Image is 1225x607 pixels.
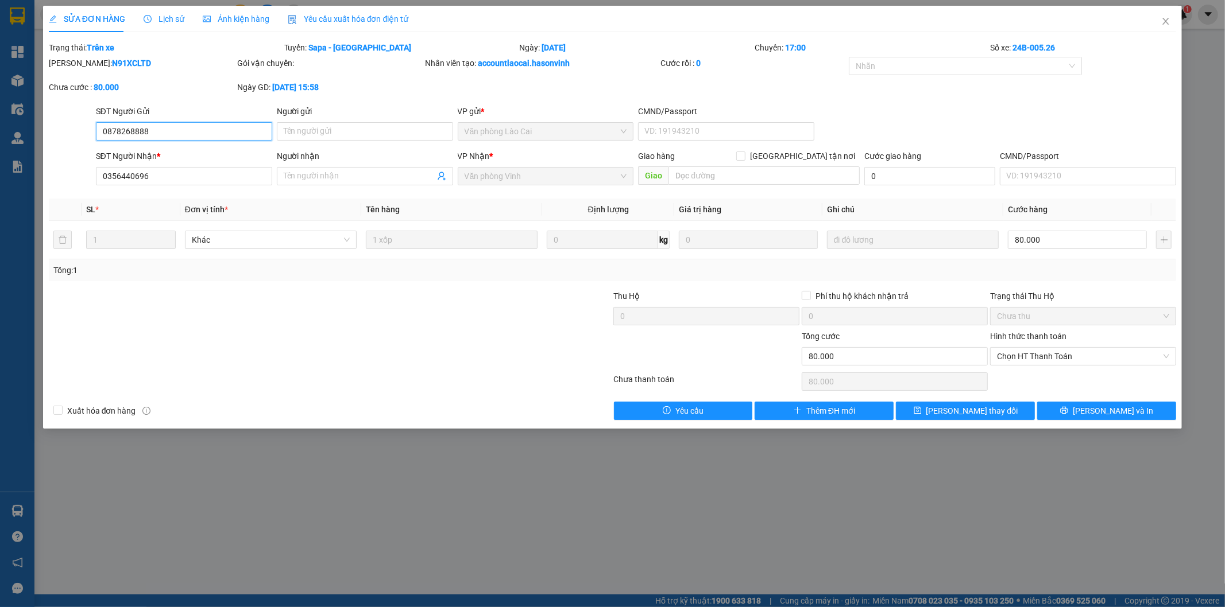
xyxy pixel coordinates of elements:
[288,15,297,24] img: icon
[638,105,814,118] div: CMND/Passport
[660,57,847,69] div: Cước rồi :
[614,402,753,420] button: exclamation-circleYêu cầu
[696,59,701,68] b: 0
[638,166,668,185] span: Giao
[663,406,671,415] span: exclamation-circle
[96,150,272,162] div: SĐT Người Nhận
[277,150,453,162] div: Người nhận
[827,231,999,249] input: Ghi Chú
[185,205,228,214] span: Đơn vị tính
[1156,231,1172,249] button: plus
[49,81,235,94] div: Chưa cước :
[519,41,754,54] div: Ngày:
[309,43,412,52] b: Sapa - [GEOGRAPHIC_DATA]
[142,407,150,415] span: info-circle
[86,205,95,214] span: SL
[588,205,629,214] span: Định lượng
[192,231,350,248] span: Khác
[990,290,1176,302] div: Trạng thái Thu Hộ
[794,406,802,415] span: plus
[1161,17,1170,26] span: close
[112,59,151,68] b: N91XCLTD
[465,123,627,140] span: Văn phòng Lào Cai
[802,332,840,341] span: Tổng cước
[96,105,272,118] div: SĐT Người Gửi
[613,291,640,301] span: Thu Hộ
[668,166,860,185] input: Dọc đường
[864,167,995,185] input: Cước giao hàng
[1013,43,1055,52] b: 24B-005.26
[926,404,1018,417] span: [PERSON_NAME] thay đổi
[638,151,675,161] span: Giao hàng
[426,57,659,69] div: Nhân viên tạo:
[896,402,1035,420] button: save[PERSON_NAME] thay đổi
[997,308,1169,325] span: Chưa thu
[679,205,721,214] span: Giá trị hàng
[542,43,566,52] b: [DATE]
[237,57,423,69] div: Gói vận chuyển:
[272,83,319,92] b: [DATE] 15:58
[63,404,141,417] span: Xuất hóa đơn hàng
[1000,150,1176,162] div: CMND/Passport
[822,199,1003,221] th: Ghi chú
[989,41,1177,54] div: Số xe:
[1008,205,1048,214] span: Cước hàng
[811,290,913,302] span: Phí thu hộ khách nhận trả
[753,41,989,54] div: Chuyến:
[283,41,519,54] div: Tuyến:
[458,151,490,161] span: VP Nhận
[203,15,211,23] span: picture
[94,83,119,92] b: 80.000
[53,231,72,249] button: delete
[49,14,125,24] span: SỬA ĐƠN HÀNG
[914,406,922,415] span: save
[49,15,57,23] span: edit
[458,105,634,118] div: VP gửi
[658,231,670,249] span: kg
[237,81,423,94] div: Ngày GD:
[613,373,801,393] div: Chưa thanh toán
[437,172,446,181] span: user-add
[679,231,818,249] input: 0
[864,151,921,161] label: Cước giao hàng
[48,41,283,54] div: Trạng thái:
[465,168,627,185] span: Văn phòng Vinh
[53,264,473,277] div: Tổng: 1
[990,332,1066,341] label: Hình thức thanh toán
[49,57,235,69] div: [PERSON_NAME]:
[755,402,894,420] button: plusThêm ĐH mới
[1073,404,1153,417] span: [PERSON_NAME] và In
[203,14,269,24] span: Ảnh kiện hàng
[745,150,860,162] span: [GEOGRAPHIC_DATA] tận nơi
[144,14,184,24] span: Lịch sử
[144,15,152,23] span: clock-circle
[366,231,538,249] input: VD: Bàn, Ghế
[277,105,453,118] div: Người gửi
[806,404,855,417] span: Thêm ĐH mới
[478,59,570,68] b: accountlaocai.hasonvinh
[1150,6,1182,38] button: Close
[1037,402,1176,420] button: printer[PERSON_NAME] và In
[366,205,400,214] span: Tên hàng
[288,14,409,24] span: Yêu cầu xuất hóa đơn điện tử
[785,43,806,52] b: 17:00
[675,404,704,417] span: Yêu cầu
[1060,406,1068,415] span: printer
[87,43,114,52] b: Trên xe
[997,348,1169,365] span: Chọn HT Thanh Toán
